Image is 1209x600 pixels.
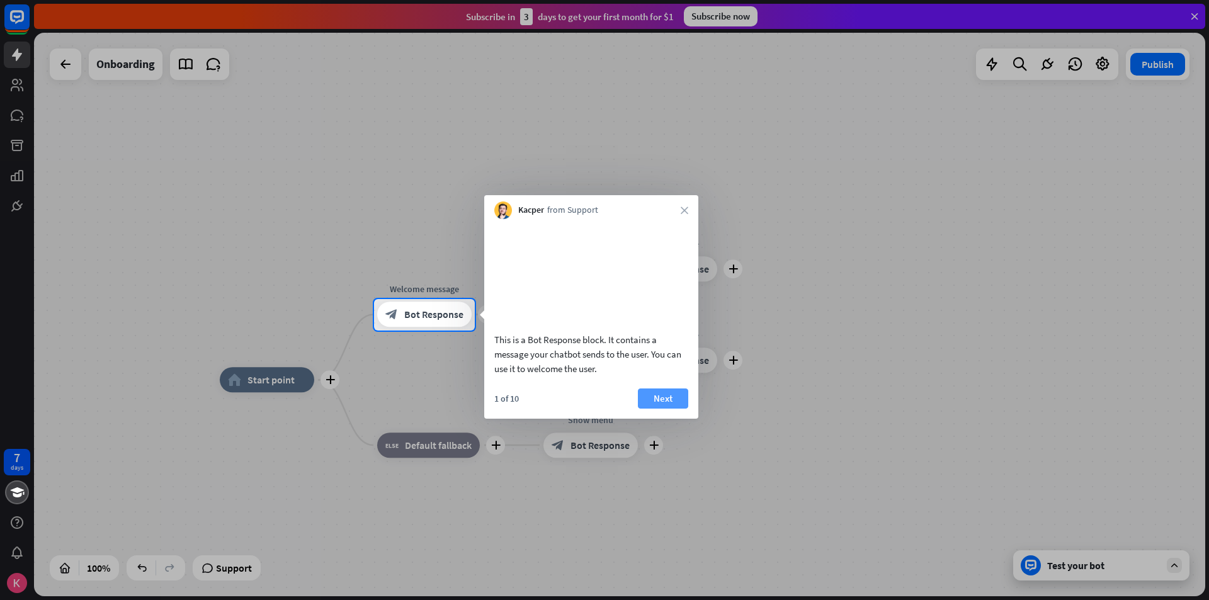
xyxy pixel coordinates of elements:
[494,332,688,376] div: This is a Bot Response block. It contains a message your chatbot sends to the user. You can use i...
[404,308,463,321] span: Bot Response
[547,204,598,217] span: from Support
[518,204,544,217] span: Kacper
[385,308,398,321] i: block_bot_response
[10,5,48,43] button: Open LiveChat chat widget
[681,207,688,214] i: close
[494,393,519,404] div: 1 of 10
[638,388,688,409] button: Next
